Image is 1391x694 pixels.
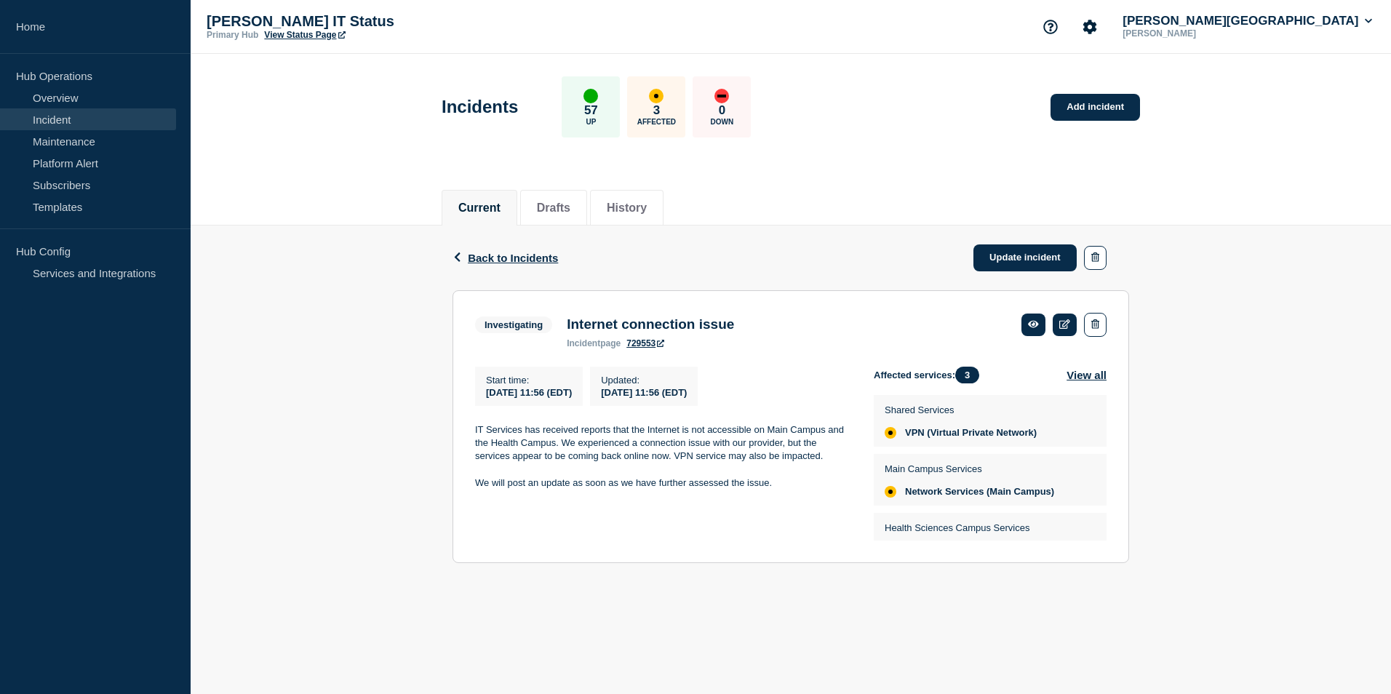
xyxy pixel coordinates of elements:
[874,367,987,383] span: Affected services:
[719,103,725,118] p: 0
[905,486,1054,498] span: Network Services (Main Campus)
[1075,12,1105,42] button: Account settings
[567,338,621,348] p: page
[1067,367,1107,383] button: View all
[649,89,663,103] div: affected
[711,118,734,126] p: Down
[601,375,687,386] p: Updated :
[607,202,647,215] button: History
[486,375,572,386] p: Start time :
[567,316,734,332] h3: Internet connection issue
[714,89,729,103] div: down
[475,476,850,490] p: We will post an update as soon as we have further assessed the issue.
[885,404,1037,415] p: Shared Services
[1035,12,1066,42] button: Support
[1120,14,1375,28] button: [PERSON_NAME][GEOGRAPHIC_DATA]
[885,463,1054,474] p: Main Campus Services
[1120,28,1271,39] p: [PERSON_NAME]
[584,103,598,118] p: 57
[653,103,660,118] p: 3
[475,423,850,463] p: IT Services has received reports that the Internet is not accessible on Main Campus and the Healt...
[442,97,518,117] h1: Incidents
[567,338,600,348] span: incident
[1051,94,1140,121] a: Add incident
[486,387,572,398] span: [DATE] 11:56 (EDT)
[207,13,498,30] p: [PERSON_NAME] IT Status
[955,367,979,383] span: 3
[601,386,687,398] div: [DATE] 11:56 (EDT)
[637,118,676,126] p: Affected
[586,118,596,126] p: Up
[583,89,598,103] div: up
[207,30,258,40] p: Primary Hub
[264,30,345,40] a: View Status Page
[626,338,664,348] a: 729553
[537,202,570,215] button: Drafts
[885,427,896,439] div: affected
[453,252,558,264] button: Back to Incidents
[973,244,1077,271] a: Update incident
[458,202,501,215] button: Current
[905,427,1037,439] span: VPN (Virtual Private Network)
[885,522,1061,533] p: Health Sciences Campus Services
[468,252,558,264] span: Back to Incidents
[475,316,552,333] span: Investigating
[885,486,896,498] div: affected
